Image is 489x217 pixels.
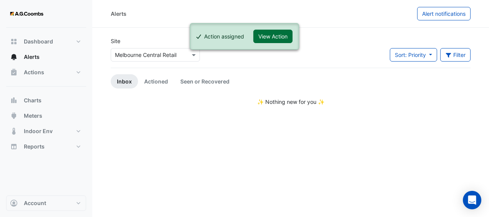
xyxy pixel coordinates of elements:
app-icon: Reports [10,143,18,150]
a: Seen or Recovered [174,74,236,88]
span: Actions [24,68,44,76]
a: Inbox [111,74,138,88]
span: Alerts [24,53,40,61]
button: Charts [6,93,86,108]
app-icon: Dashboard [10,38,18,45]
button: Account [6,195,86,211]
button: Reports [6,139,86,154]
span: Charts [24,97,42,104]
button: View Action [253,30,293,43]
span: Reports [24,143,45,150]
app-icon: Charts [10,97,18,104]
span: Indoor Env [24,127,53,135]
button: Sort: Priority [390,48,437,62]
app-icon: Actions [10,68,18,76]
a: Actioned [138,74,174,88]
div: Open Intercom Messenger [463,191,481,209]
span: Sort: Priority [395,52,426,58]
button: Dashboard [6,34,86,49]
span: Dashboard [24,38,53,45]
app-icon: Indoor Env [10,127,18,135]
app-icon: Meters [10,112,18,120]
span: Alert notifications [422,10,466,17]
label: Site [111,37,120,45]
button: Filter [440,48,471,62]
button: Indoor Env [6,124,86,139]
div: ✨ Nothing new for you ✨ [111,98,471,106]
span: Account [24,199,46,207]
div: Alerts [111,10,126,18]
app-icon: Alerts [10,53,18,61]
img: Company Logo [9,6,44,22]
span: Meters [24,112,42,120]
button: Meters [6,108,86,124]
button: Alert notifications [417,7,471,20]
button: Alerts [6,49,86,65]
div: Action assigned [204,32,244,40]
button: Actions [6,65,86,80]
